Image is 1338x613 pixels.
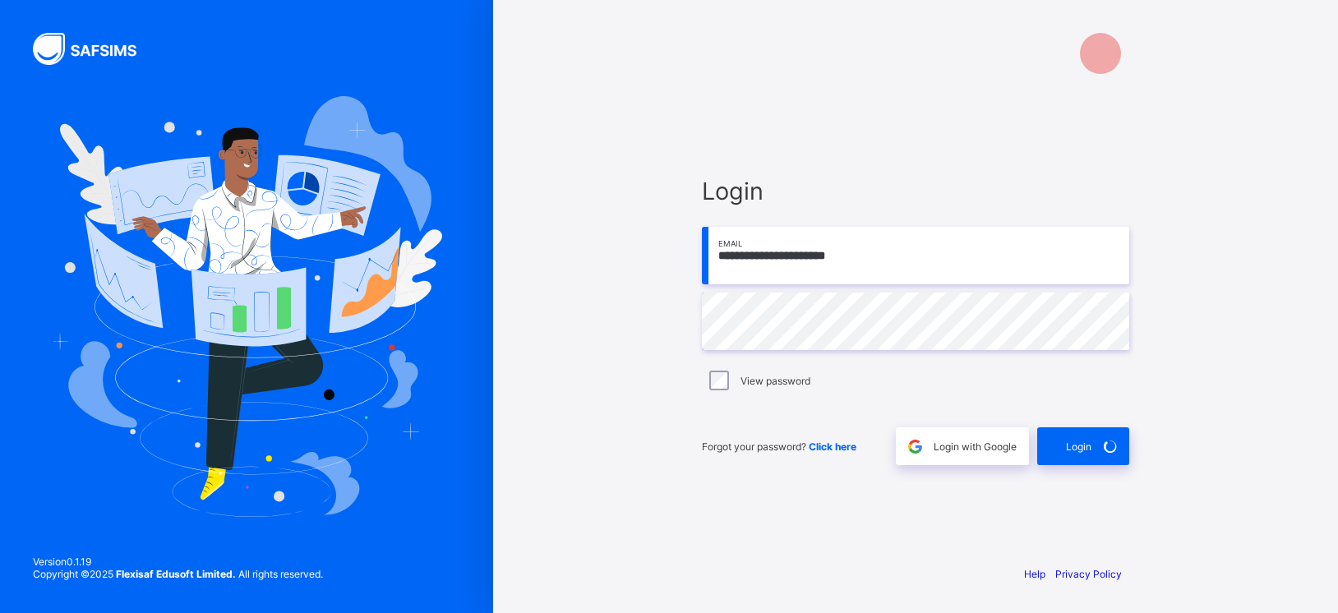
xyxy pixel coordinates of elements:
[906,437,925,456] img: google.396cfc9801f0270233282035f929180a.svg
[51,96,442,517] img: Hero Image
[702,440,856,453] span: Forgot your password?
[1055,568,1122,580] a: Privacy Policy
[809,440,856,453] a: Click here
[1066,440,1091,453] span: Login
[33,33,156,65] img: SAFSIMS Logo
[702,177,1129,205] span: Login
[33,555,323,568] span: Version 0.1.19
[1024,568,1045,580] a: Help
[741,375,810,387] label: View password
[116,568,236,580] strong: Flexisaf Edusoft Limited.
[33,568,323,580] span: Copyright © 2025 All rights reserved.
[934,440,1017,453] span: Login with Google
